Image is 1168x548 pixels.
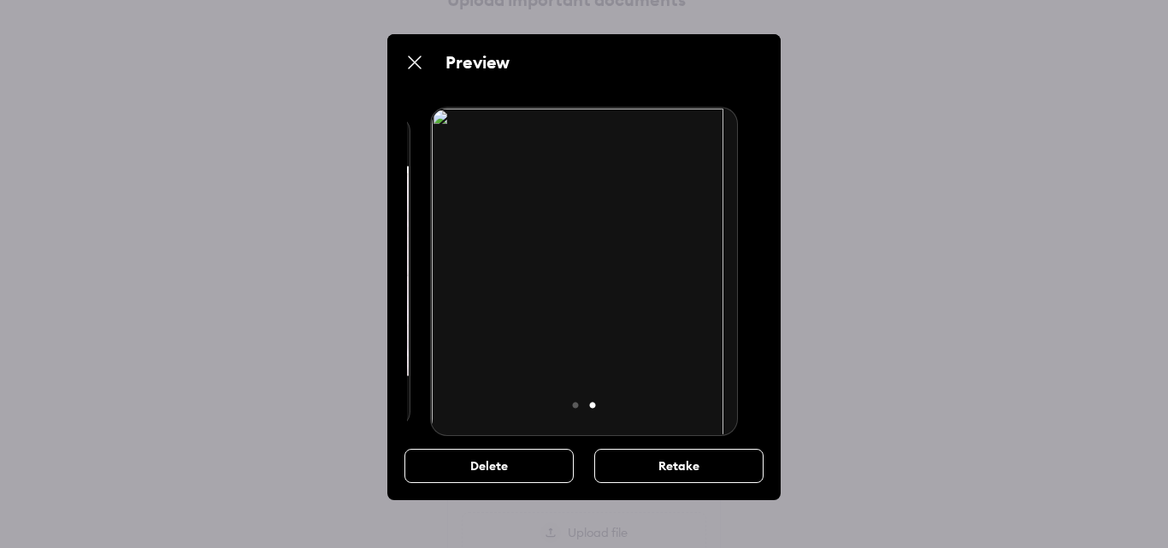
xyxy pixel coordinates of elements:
[567,398,584,415] button: 1
[118,115,410,427] img: 68a06f3bfff60c5ef084dc0a
[430,107,737,436] img: 68a06fabfff60c5ef084df5a
[594,449,764,483] div: Retake
[584,398,601,415] button: 2
[445,51,743,73] div: Preview
[404,52,425,73] img: close-white.svg
[404,449,574,483] div: Delete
